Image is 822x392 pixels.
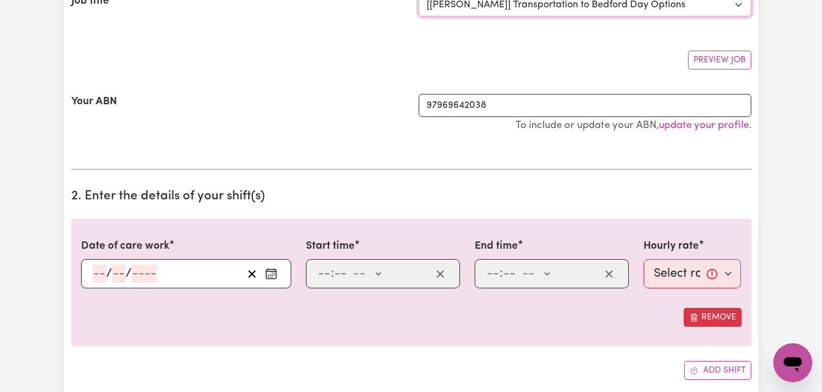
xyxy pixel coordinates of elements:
button: Preview Job [688,51,751,69]
input: -- [486,265,500,283]
label: Your ABN [71,94,117,110]
label: Date of care work [81,238,169,254]
span: : [331,267,334,280]
iframe: Button to launch messaging window [773,343,812,382]
input: -- [112,265,126,283]
span: / [126,267,132,280]
button: Add another shift [684,361,751,380]
button: Remove this shift [684,308,742,327]
input: -- [93,265,106,283]
input: -- [503,265,516,283]
span: : [500,267,503,280]
h2: 2. Enter the details of your shift(s) [71,189,751,204]
label: End time [475,238,518,254]
label: Hourly rate [643,238,699,254]
span: / [106,267,112,280]
input: ---- [132,265,157,283]
input: -- [334,265,347,283]
button: Clear date [243,265,261,283]
small: To include or update your ABN, . [516,120,751,130]
label: Start time [306,238,355,254]
input: -- [317,265,331,283]
a: update your profile [659,120,749,130]
button: Enter the date of care work [261,265,281,283]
